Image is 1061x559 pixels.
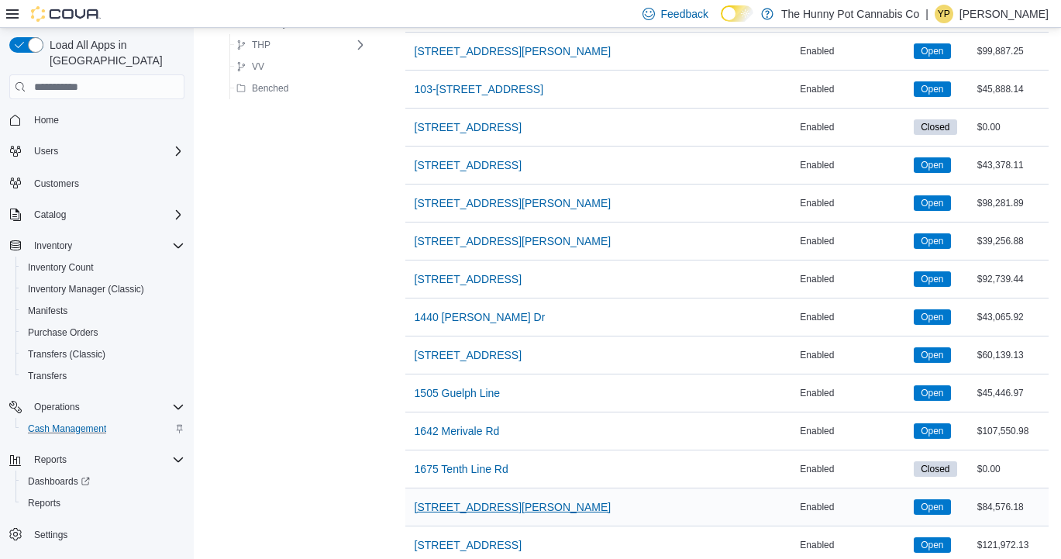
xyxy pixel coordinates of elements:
[34,401,80,413] span: Operations
[22,258,184,277] span: Inventory Count
[3,140,191,162] button: Users
[974,118,1049,136] div: $0.00
[28,110,184,129] span: Home
[415,423,500,439] span: 1642 Merivale Rd
[3,109,191,131] button: Home
[28,236,78,255] button: Inventory
[797,118,911,136] div: Enabled
[921,120,949,134] span: Closed
[28,526,74,544] a: Settings
[22,280,150,298] a: Inventory Manager (Classic)
[16,343,191,365] button: Transfers (Classic)
[22,367,184,385] span: Transfers
[408,454,515,485] button: 1675 Tenth Line Rd
[974,384,1049,402] div: $45,446.97
[28,111,65,129] a: Home
[22,472,184,491] span: Dashboards
[22,323,184,342] span: Purchase Orders
[16,322,191,343] button: Purchase Orders
[34,145,58,157] span: Users
[22,323,105,342] a: Purchase Orders
[22,494,184,512] span: Reports
[921,538,943,552] span: Open
[230,36,277,54] button: THP
[28,450,73,469] button: Reports
[921,272,943,286] span: Open
[28,142,64,160] button: Users
[938,5,950,23] span: YP
[914,119,956,135] span: Closed
[22,494,67,512] a: Reports
[3,523,191,546] button: Settings
[408,378,507,409] button: 1505 Guelph Line
[797,80,911,98] div: Enabled
[797,460,911,478] div: Enabled
[959,5,1049,23] p: [PERSON_NAME]
[408,150,528,181] button: [STREET_ADDRESS]
[914,43,950,59] span: Open
[914,233,950,249] span: Open
[3,396,191,418] button: Operations
[28,525,184,544] span: Settings
[28,398,184,416] span: Operations
[921,462,949,476] span: Closed
[914,385,950,401] span: Open
[28,398,86,416] button: Operations
[252,82,288,95] span: Benched
[28,475,90,488] span: Dashboards
[34,240,72,252] span: Inventory
[914,271,950,287] span: Open
[22,302,74,320] a: Manifests
[28,205,184,224] span: Catalog
[721,5,753,22] input: Dark Mode
[22,367,73,385] a: Transfers
[34,114,59,126] span: Home
[16,300,191,322] button: Manifests
[408,492,618,523] button: [STREET_ADDRESS][PERSON_NAME]
[797,194,911,212] div: Enabled
[28,305,67,317] span: Manifests
[28,423,106,435] span: Cash Management
[921,158,943,172] span: Open
[28,348,105,361] span: Transfers (Classic)
[797,270,911,288] div: Enabled
[974,498,1049,516] div: $84,576.18
[921,44,943,58] span: Open
[408,36,618,67] button: [STREET_ADDRESS][PERSON_NAME]
[28,236,184,255] span: Inventory
[974,460,1049,478] div: $0.00
[921,424,943,438] span: Open
[230,79,295,98] button: Benched
[28,497,60,509] span: Reports
[974,308,1049,326] div: $43,065.92
[34,454,67,466] span: Reports
[34,529,67,541] span: Settings
[3,171,191,194] button: Customers
[797,384,911,402] div: Enabled
[16,471,191,492] a: Dashboards
[914,537,950,553] span: Open
[415,385,501,401] span: 1505 Guelph Line
[415,119,522,135] span: [STREET_ADDRESS]
[252,39,270,51] span: THP
[28,173,184,192] span: Customers
[974,232,1049,250] div: $39,256.88
[28,142,184,160] span: Users
[914,423,950,439] span: Open
[415,347,522,363] span: [STREET_ADDRESS]
[16,418,191,440] button: Cash Management
[914,461,956,477] span: Closed
[797,42,911,60] div: Enabled
[415,195,611,211] span: [STREET_ADDRESS][PERSON_NAME]
[415,309,546,325] span: 1440 [PERSON_NAME] Dr
[415,461,508,477] span: 1675 Tenth Line Rd
[914,347,950,363] span: Open
[408,264,528,295] button: [STREET_ADDRESS]
[921,386,943,400] span: Open
[3,449,191,471] button: Reports
[797,498,911,516] div: Enabled
[797,232,911,250] div: Enabled
[797,156,911,174] div: Enabled
[16,257,191,278] button: Inventory Count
